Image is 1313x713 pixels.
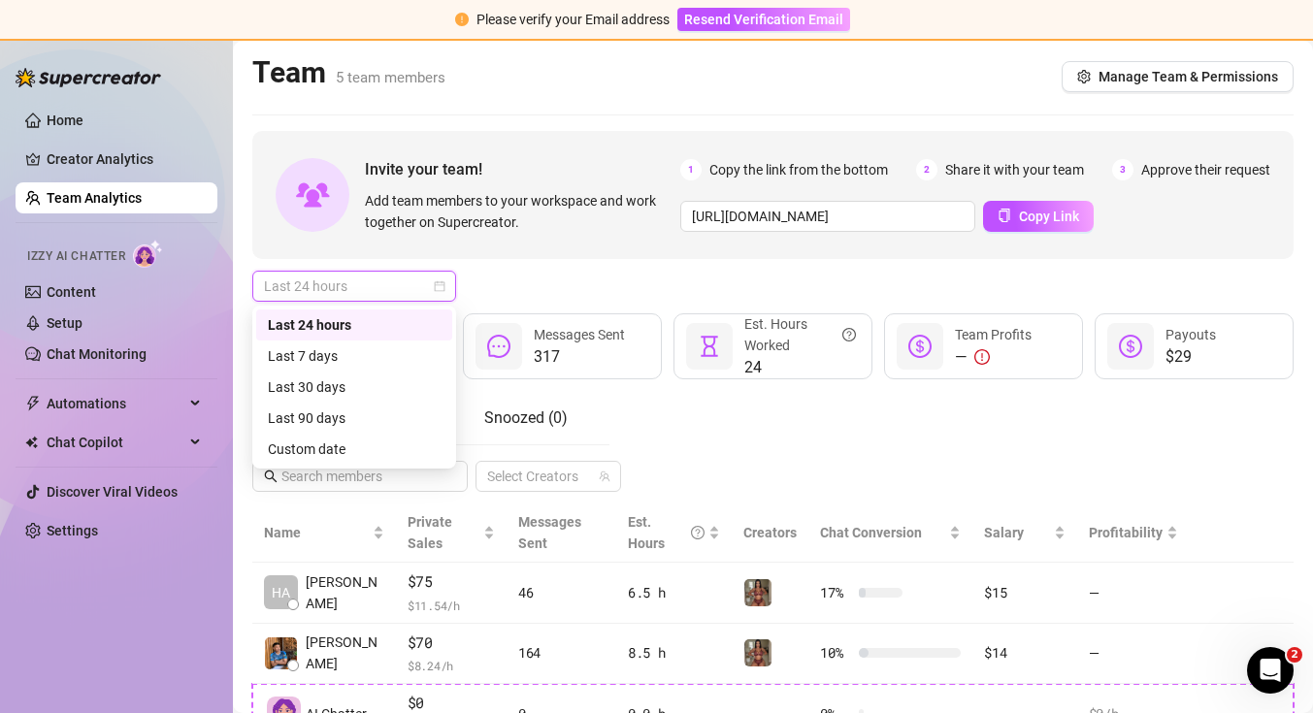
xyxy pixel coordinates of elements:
[256,403,452,434] div: Last 90 days
[455,13,469,26] span: exclamation-circle
[974,349,990,365] span: exclamation-circle
[268,314,441,336] div: Last 24 hours
[25,396,41,411] span: thunderbolt
[744,356,856,379] span: 24
[256,434,452,465] div: Custom date
[744,639,771,666] img: Greek
[1165,345,1216,369] span: $29
[691,511,705,554] span: question-circle
[984,642,1065,664] div: $14
[1077,563,1190,624] td: —
[268,438,441,460] div: Custom date
[16,68,161,87] img: logo-BBDzfeDw.svg
[820,642,851,664] span: 10 %
[1077,70,1091,83] span: setting
[306,632,384,674] span: [PERSON_NAME]
[1247,647,1294,694] iframe: Intercom live chat
[1119,335,1142,358] span: dollar-circle
[408,570,495,594] span: $75
[709,159,888,180] span: Copy the link from the bottom
[365,190,673,233] span: Add team members to your workspace and work together on Supercreator.
[998,209,1011,222] span: copy
[47,523,98,538] a: Settings
[534,327,625,342] span: Messages Sent
[268,407,441,429] div: Last 90 days
[1077,624,1190,685] td: —
[518,514,581,551] span: Messages Sent
[265,637,297,669] img: Chester Tagayun…
[272,582,290,603] span: HA
[306,571,384,614] span: [PERSON_NAME]
[955,327,1032,342] span: Team Profits
[534,345,625,369] span: 317
[842,313,856,356] span: question-circle
[628,582,721,603] div: 6.5 h
[916,159,937,180] span: 2
[744,579,771,606] img: Greek
[983,201,1094,232] button: Copy Link
[252,503,396,563] th: Name
[984,582,1065,603] div: $15
[47,113,83,128] a: Home
[264,272,444,301] span: Last 24 hours
[908,335,932,358] span: dollar-circle
[408,656,495,675] span: $ 8.24 /h
[684,12,843,27] span: Resend Verification Email
[264,522,369,543] span: Name
[732,503,808,563] th: Creators
[1112,159,1133,180] span: 3
[599,470,610,482] span: team
[476,9,670,30] div: Please verify your Email address
[628,642,721,664] div: 8.5 h
[47,190,142,206] a: Team Analytics
[252,54,445,91] h2: Team
[1141,159,1270,180] span: Approve their request
[47,388,184,419] span: Automations
[984,525,1024,540] span: Salary
[820,525,922,540] span: Chat Conversion
[268,376,441,398] div: Last 30 days
[408,632,495,655] span: $70
[133,240,163,268] img: AI Chatter
[820,582,851,603] span: 17 %
[256,340,452,372] div: Last 7 days
[1099,69,1278,84] span: Manage Team & Permissions
[628,511,706,554] div: Est. Hours
[47,484,178,500] a: Discover Viral Videos
[484,408,568,427] span: Snoozed ( 0 )
[47,346,147,362] a: Chat Monitoring
[698,335,721,358] span: hourglass
[1062,61,1294,92] button: Manage Team & Permissions
[47,315,82,331] a: Setup
[1165,327,1216,342] span: Payouts
[518,582,605,603] div: 46
[47,427,184,458] span: Chat Copilot
[408,514,452,551] span: Private Sales
[256,372,452,403] div: Last 30 days
[1287,647,1302,663] span: 2
[47,144,202,175] a: Creator Analytics
[518,642,605,664] div: 164
[677,8,850,31] button: Resend Verification Email
[336,69,445,86] span: 5 team members
[744,313,856,356] div: Est. Hours Worked
[268,345,441,367] div: Last 7 days
[408,596,495,615] span: $ 11.54 /h
[27,247,125,266] span: Izzy AI Chatter
[1019,209,1079,224] span: Copy Link
[264,470,278,483] span: search
[1089,525,1163,540] span: Profitability
[434,280,445,292] span: calendar
[256,309,452,340] div: Last 24 hours
[281,466,441,487] input: Search members
[945,159,1084,180] span: Share it with your team
[955,345,1032,369] div: —
[47,284,96,300] a: Content
[25,436,38,449] img: Chat Copilot
[365,157,680,181] span: Invite your team!
[487,335,510,358] span: message
[680,159,702,180] span: 1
